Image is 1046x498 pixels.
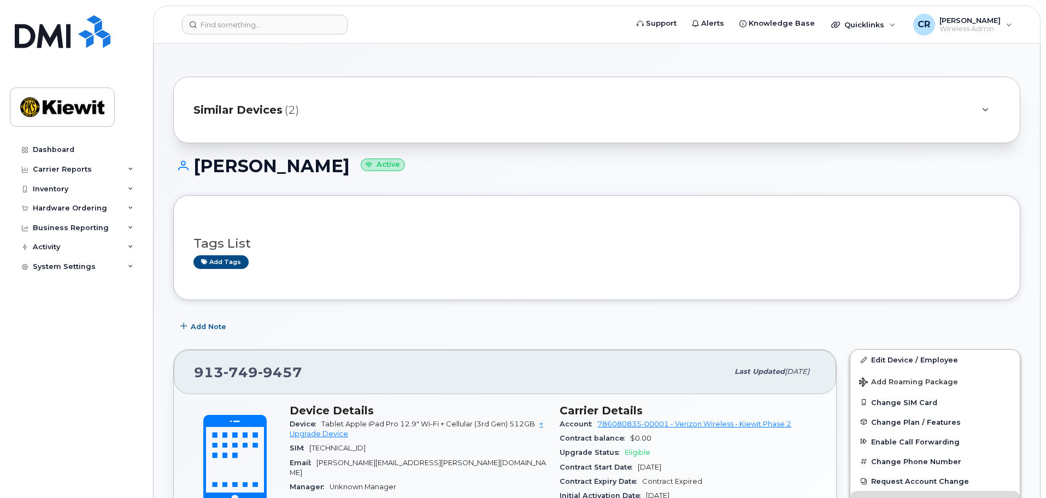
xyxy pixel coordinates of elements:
span: Eligible [625,448,650,456]
span: [DATE] [638,463,661,471]
button: Enable Call Forwarding [850,432,1020,452]
h3: Tags List [193,237,1000,250]
h3: Carrier Details [560,404,816,417]
span: [PERSON_NAME][EMAIL_ADDRESS][PERSON_NAME][DOMAIN_NAME] [290,459,546,477]
span: Change Plan / Features [871,418,961,426]
span: Tablet Apple iPad Pro 12.9" Wi-Fi + Cellular (3rd Gen) 512GB [321,420,535,428]
small: Active [361,159,405,171]
span: 913 [194,364,302,380]
span: Manager [290,483,330,491]
button: Request Account Change [850,471,1020,491]
span: Add Roaming Package [859,378,958,388]
button: Change Plan / Features [850,412,1020,432]
span: $0.00 [630,434,651,442]
button: Change SIM Card [850,392,1020,412]
span: 9457 [258,364,302,380]
span: Contract balance [560,434,630,442]
button: Add Note [173,317,236,336]
span: Email [290,459,316,467]
span: Account [560,420,597,428]
h1: [PERSON_NAME] [173,156,1020,175]
span: [TECHNICAL_ID] [309,444,366,452]
span: Contract Expiry Date [560,477,642,485]
span: 749 [224,364,258,380]
span: Add Note [191,321,226,332]
span: Upgrade Status [560,448,625,456]
button: Change Phone Number [850,452,1020,471]
span: [DATE] [785,367,809,376]
span: (2) [285,102,299,118]
button: Add Roaming Package [850,370,1020,392]
span: Last updated [734,367,785,376]
span: Enable Call Forwarding [871,437,960,446]
a: Edit Device / Employee [850,350,1020,370]
span: Similar Devices [193,102,283,118]
span: Contract Expired [642,477,702,485]
span: Unknown Manager [330,483,396,491]
span: SIM [290,444,309,452]
a: Add tags [193,255,249,269]
h3: Device Details [290,404,546,417]
a: 786080835-00001 - Verizon Wireless - Kiewit Phase 2 [597,420,791,428]
span: Device [290,420,321,428]
iframe: Messenger Launcher [998,450,1038,490]
span: Contract Start Date [560,463,638,471]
